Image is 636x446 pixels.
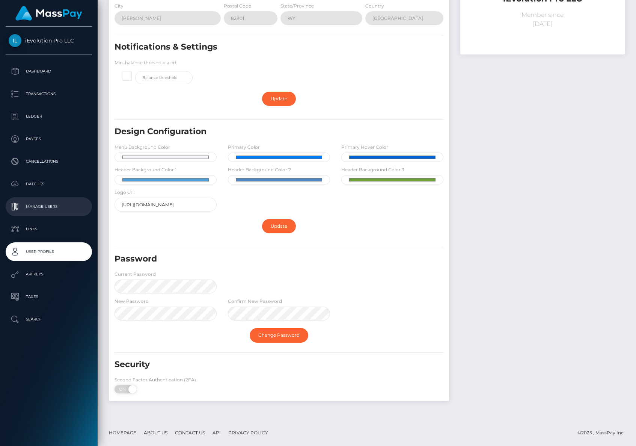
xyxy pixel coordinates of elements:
[6,242,92,261] a: User Profile
[9,314,89,325] p: Search
[466,11,619,29] p: Member since [DATE]
[224,3,251,9] label: Postal Code
[6,62,92,81] a: Dashboard
[172,427,208,438] a: Contact Us
[228,166,291,173] label: Header Background Color 2
[6,130,92,148] a: Payees
[115,41,391,53] h5: Notifications & Settings
[115,166,176,173] label: Header Background Color 1
[209,427,224,438] a: API
[341,144,388,151] label: Primary Hover Color
[228,144,260,151] label: Primary Color
[250,328,308,342] a: Change Password
[115,253,391,265] h5: Password
[9,88,89,100] p: Transactions
[6,220,92,239] a: Links
[114,385,133,393] span: ON
[141,427,170,438] a: About Us
[115,189,135,196] label: Logo Url:
[115,376,196,383] label: Second Factor Authentication (2FA)
[6,197,92,216] a: Manage Users
[6,175,92,194] a: Batches
[9,178,89,190] p: Batches
[115,3,124,9] label: City
[115,126,391,138] h5: Design Configuration
[577,429,630,437] div: © 2025 , MassPay Inc.
[115,298,149,305] label: New Password
[262,219,296,233] a: Update
[225,427,271,438] a: Privacy Policy
[9,246,89,257] p: User Profile
[6,310,92,329] a: Search
[6,287,92,306] a: Taxes
[6,152,92,171] a: Cancellations
[106,427,139,438] a: Homepage
[280,3,314,9] label: State/Province
[115,144,170,151] label: Menu Background Color
[341,166,404,173] label: Header Background Color 3
[228,298,282,305] label: Confirm New Password
[365,3,384,9] label: Country
[9,224,89,235] p: Links
[9,291,89,302] p: Taxes
[262,92,296,106] a: Update
[15,6,82,21] img: MassPay Logo
[6,85,92,103] a: Transactions
[9,34,21,47] img: iEvolution Pro LLC
[9,66,89,77] p: Dashboard
[9,156,89,167] p: Cancellations
[9,269,89,280] p: API Keys
[6,265,92,284] a: API Keys
[6,107,92,126] a: Ledger
[9,133,89,145] p: Payees
[115,59,177,66] label: Min. balance threshold alert
[115,271,156,278] label: Current Password
[115,359,391,370] h5: Security
[6,37,92,44] span: iEvolution Pro LLC
[9,201,89,212] p: Manage Users
[9,111,89,122] p: Ledger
